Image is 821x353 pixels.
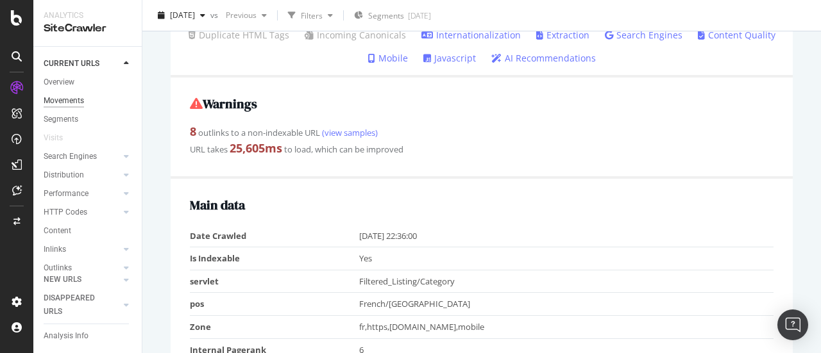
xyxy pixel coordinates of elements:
[190,293,359,316] td: pos
[190,225,359,247] td: Date Crawled
[359,270,774,293] td: Filtered_Listing/Category
[44,113,133,126] a: Segments
[44,57,99,70] div: CURRENT URLS
[301,10,323,21] div: Filters
[44,206,120,219] a: HTTP Codes
[283,5,338,26] button: Filters
[190,124,196,139] strong: 8
[190,247,359,270] td: Is Indexable
[359,225,774,247] td: [DATE] 22:36:00
[359,315,774,338] td: fr,https,[DOMAIN_NAME],mobile
[777,309,808,340] div: Open Intercom Messenger
[170,10,195,21] span: 2025 Aug. 1st
[359,293,774,316] td: French/[GEOGRAPHIC_DATA]
[44,273,81,286] div: NEW URLS
[190,270,359,293] td: servlet
[408,10,431,21] div: [DATE]
[44,94,84,108] div: Movements
[359,247,774,270] td: Yes
[190,97,774,111] h2: Warnings
[153,5,210,26] button: [DATE]
[44,94,133,108] a: Movements
[189,29,289,42] a: Duplicate HTML Tags
[349,5,436,26] button: Segments[DATE]
[44,76,133,89] a: Overview
[44,57,120,70] a: CURRENT URLS
[368,10,404,21] span: Segments
[210,10,221,21] span: vs
[230,140,282,156] strong: 25,605 ms
[44,131,63,145] div: Visits
[44,206,87,219] div: HTTP Codes
[368,52,408,65] a: Mobile
[190,315,359,338] td: Zone
[190,140,774,157] div: URL takes to load, which can be improved
[190,124,774,140] div: outlinks to a non-indexable URL
[44,168,84,182] div: Distribution
[44,131,76,145] a: Visits
[221,10,257,21] span: Previous
[44,76,74,89] div: Overview
[44,261,72,275] div: Outlinks
[44,10,131,21] div: Analytics
[536,29,589,42] a: Extraction
[190,198,774,212] h2: Main data
[44,243,66,256] div: Inlinks
[44,329,133,343] a: Analysis Info
[221,5,272,26] button: Previous
[44,187,89,201] div: Performance
[44,113,78,126] div: Segments
[44,243,120,256] a: Inlinks
[305,29,406,42] a: Incoming Canonicals
[44,329,89,343] div: Analysis Info
[44,224,71,238] div: Content
[605,29,682,42] a: Search Engines
[320,127,378,138] a: (view samples)
[44,150,97,163] div: Search Engines
[423,52,476,65] a: Javascript
[44,291,108,318] div: DISAPPEARED URLS
[44,261,120,275] a: Outlinks
[44,21,131,36] div: SiteCrawler
[44,187,120,201] a: Performance
[44,168,120,182] a: Distribution
[44,291,120,318] a: DISAPPEARED URLS
[44,273,120,286] a: NEW URLS
[491,52,596,65] a: AI Recommendations
[44,150,120,163] a: Search Engines
[421,29,521,42] a: Internationalization
[44,224,133,238] a: Content
[698,29,775,42] a: Content Quality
